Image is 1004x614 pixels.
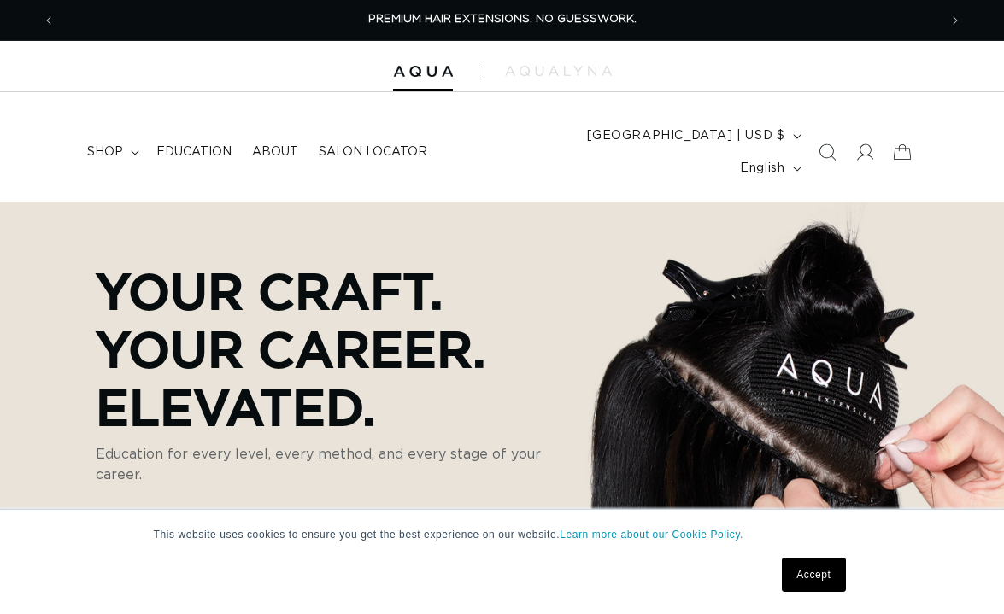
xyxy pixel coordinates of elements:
button: [GEOGRAPHIC_DATA] | USD $ [577,120,808,152]
a: Accept [782,558,845,592]
span: English [740,160,784,178]
span: [GEOGRAPHIC_DATA] | USD $ [587,127,785,145]
p: This website uses cookies to ensure you get the best experience on our website. [154,527,851,542]
a: Salon Locator [308,134,437,170]
a: Education [146,134,242,170]
span: Salon Locator [319,144,427,160]
img: Aqua Hair Extensions [393,66,453,78]
p: Education for every level, every method, and every stage of your career. [96,444,583,485]
span: Education [156,144,232,160]
button: English [730,152,807,184]
img: aqualyna.com [505,66,612,76]
summary: Search [808,133,846,171]
button: Previous announcement [30,4,68,37]
a: About [242,134,308,170]
a: Learn more about our Cookie Policy. [560,529,743,541]
summary: shop [77,134,146,170]
p: Your Craft. Your Career. Elevated. [96,261,583,436]
span: PREMIUM HAIR EXTENSIONS. NO GUESSWORK. [368,14,637,25]
button: Next announcement [936,4,974,37]
span: shop [87,144,123,160]
span: About [252,144,298,160]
